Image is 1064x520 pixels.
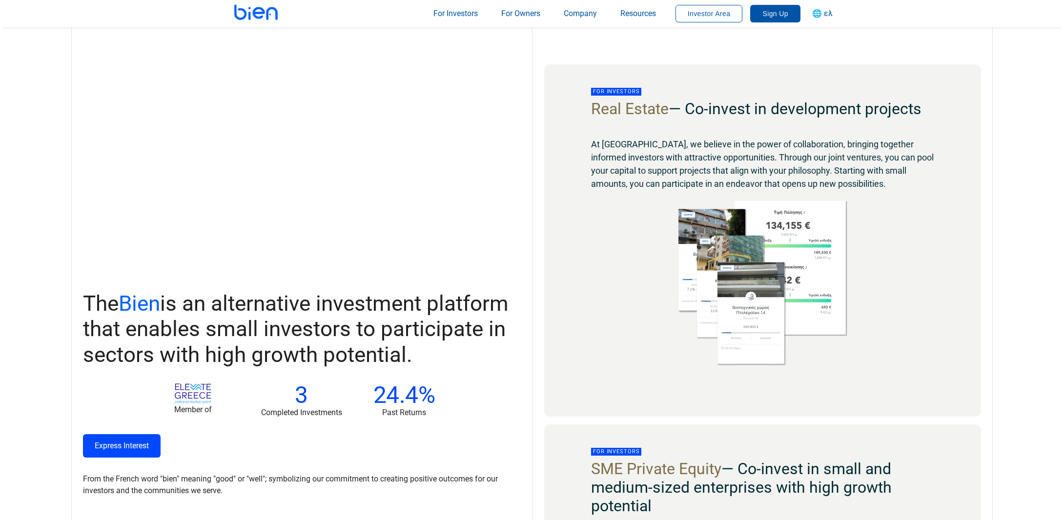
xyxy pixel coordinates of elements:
button: Investor Area [675,5,743,22]
span: Investor Area [688,10,731,18]
span: % [418,381,435,409]
button: Sign Up [750,5,800,22]
span: Resources [620,9,656,18]
span: For Investors [433,9,478,18]
span: SME Private Equity [591,460,721,478]
p: At [GEOGRAPHIC_DATA], we believe in the power of collaboration, bringing together informed invest... [591,138,934,190]
a: Sign Up [750,9,800,18]
p: Completed Investments [261,407,342,419]
span: Bien [119,291,160,316]
a: For Investors Real Estate— Co-invest in development projects At [GEOGRAPHIC_DATA], we believe in ... [544,64,981,417]
p: From the French word "bien" meaning "good" or "well"; symbolizing our commitment to creating posi... [83,473,509,497]
h2: — Co-invest in small and medium-sized enterprises with high growth potential [591,460,934,516]
span: For Owners [501,9,540,18]
span: For Investors [591,448,641,456]
p: Past Returns [373,407,435,419]
a: Express Interest [83,434,161,458]
span: Sign Up [762,10,788,18]
p: 24.4 [373,383,435,407]
span: 🌐 ελ [812,9,833,18]
span: The is an alternative investment platform that enables small investors to participate in sectors ... [83,291,509,368]
span: Company [564,9,597,18]
span: For Investors [591,88,641,96]
h2: — Co-invest in development projects [591,100,934,118]
p: 3 [261,383,342,407]
p: Member of [157,404,230,416]
span: Real Estate [591,100,669,118]
a: Investor Area [675,9,743,18]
